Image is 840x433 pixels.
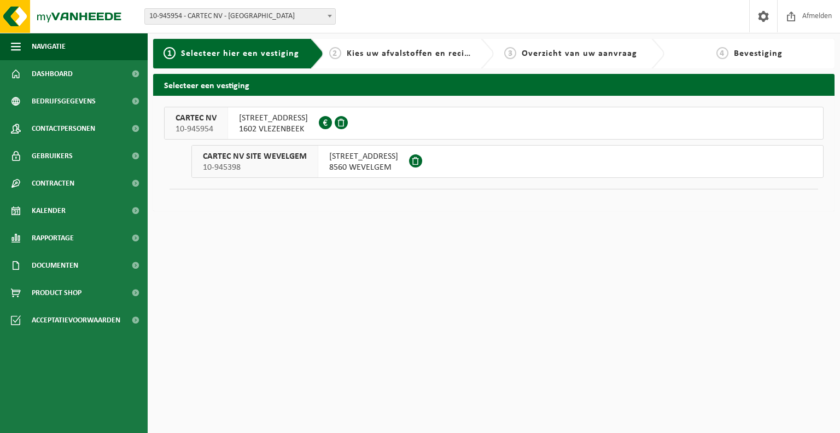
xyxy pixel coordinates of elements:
[32,142,73,170] span: Gebruikers
[203,162,307,173] span: 10-945398
[176,113,217,124] span: CARTEC NV
[329,151,398,162] span: [STREET_ADDRESS]
[203,151,307,162] span: CARTEC NV SITE WEVELGEM
[164,107,824,140] button: CARTEC NV 10-945954 [STREET_ADDRESS]1602 VLEZENBEEK
[145,9,335,24] span: 10-945954 - CARTEC NV - VLEZENBEEK
[176,124,217,135] span: 10-945954
[32,197,66,224] span: Kalender
[181,49,299,58] span: Selecteer hier een vestiging
[239,113,308,124] span: [STREET_ADDRESS]
[164,47,176,59] span: 1
[32,170,74,197] span: Contracten
[522,49,637,58] span: Overzicht van uw aanvraag
[347,49,497,58] span: Kies uw afvalstoffen en recipiënten
[716,47,728,59] span: 4
[504,47,516,59] span: 3
[32,60,73,88] span: Dashboard
[329,47,341,59] span: 2
[32,115,95,142] span: Contactpersonen
[32,33,66,60] span: Navigatie
[32,224,74,252] span: Rapportage
[32,252,78,279] span: Documenten
[329,162,398,173] span: 8560 WEVELGEM
[144,8,336,25] span: 10-945954 - CARTEC NV - VLEZENBEEK
[191,145,824,178] button: CARTEC NV SITE WEVELGEM 10-945398 [STREET_ADDRESS]8560 WEVELGEM
[32,279,81,307] span: Product Shop
[239,124,308,135] span: 1602 VLEZENBEEK
[32,307,120,334] span: Acceptatievoorwaarden
[734,49,783,58] span: Bevestiging
[153,74,835,95] h2: Selecteer een vestiging
[32,88,96,115] span: Bedrijfsgegevens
